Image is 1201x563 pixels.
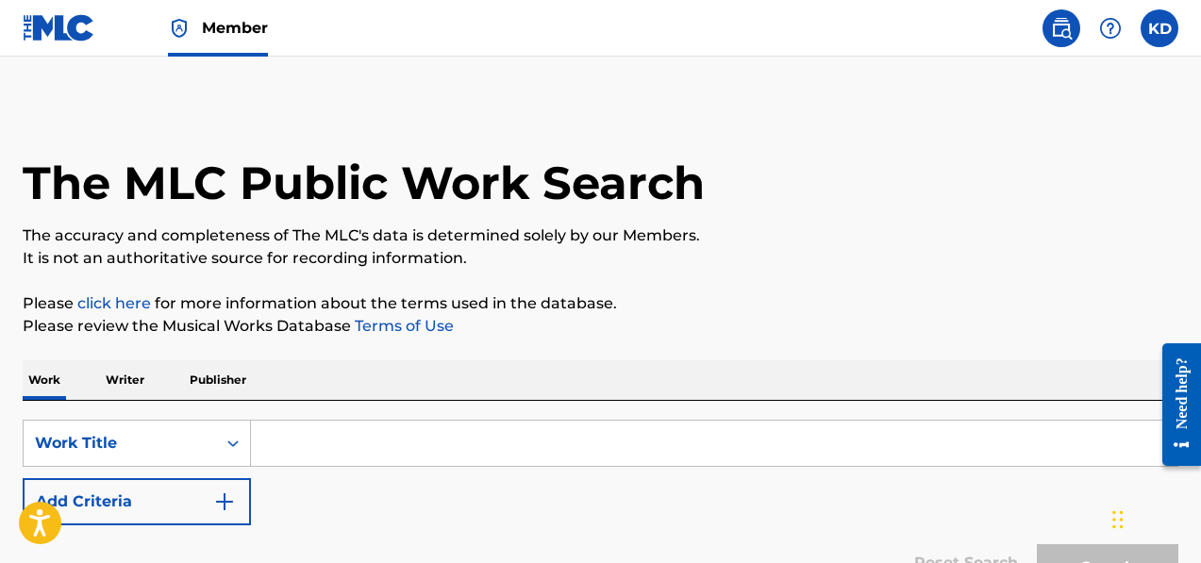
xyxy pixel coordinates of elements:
[202,17,268,39] span: Member
[184,360,252,400] p: Publisher
[1043,9,1080,47] a: Public Search
[23,247,1178,270] p: It is not an authoritative source for recording information.
[1112,491,1124,548] div: Drag
[213,490,236,513] img: 9d2ae6d4665cec9f34b9.svg
[1099,17,1122,40] img: help
[1050,17,1073,40] img: search
[77,294,151,312] a: click here
[23,155,705,211] h1: The MLC Public Work Search
[1141,9,1178,47] div: User Menu
[23,360,66,400] p: Work
[23,292,1178,315] p: Please for more information about the terms used in the database.
[351,317,454,335] a: Terms of Use
[1148,328,1201,480] iframe: Resource Center
[100,360,150,400] p: Writer
[23,224,1178,247] p: The accuracy and completeness of The MLC's data is determined solely by our Members.
[23,478,251,525] button: Add Criteria
[168,17,191,40] img: Top Rightsholder
[23,14,95,41] img: MLC Logo
[1092,9,1129,47] div: Help
[1107,472,1201,563] iframe: Chat Widget
[35,432,205,455] div: Work Title
[23,315,1178,338] p: Please review the Musical Works Database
